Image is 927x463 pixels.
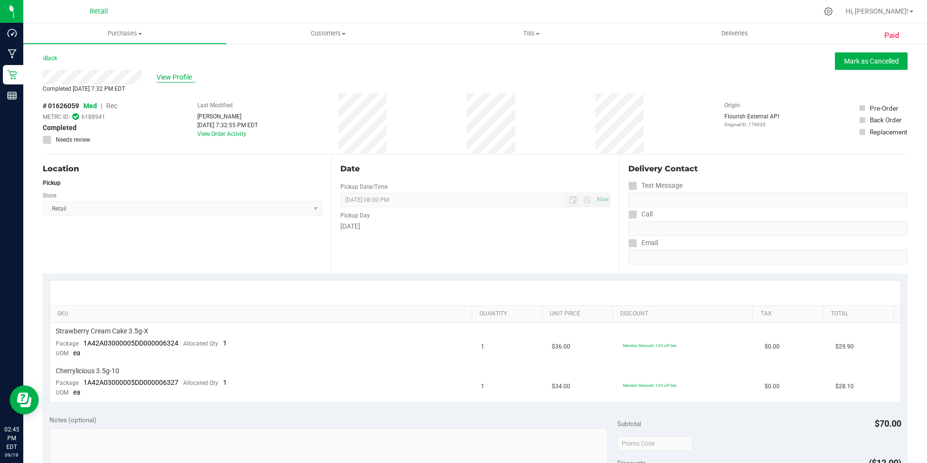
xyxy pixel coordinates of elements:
[23,29,226,38] span: Purchases
[56,340,79,347] span: Package
[57,310,468,318] a: SKU
[106,102,117,110] span: Rec
[7,70,17,80] inline-svg: Retail
[56,380,79,386] span: Package
[623,343,676,348] span: Member Discount: 10% off line
[870,127,907,137] div: Replacement
[223,379,227,386] span: 1
[197,131,246,137] a: View Order Activity
[835,382,854,391] span: $28.10
[226,23,430,44] a: Customers
[552,382,570,391] span: $34.00
[340,163,611,175] div: Date
[628,221,908,236] input: Format: (999) 999-9999
[43,101,79,111] span: # 01626059
[72,112,79,121] span: In Sync
[43,180,61,186] strong: Pickup
[227,29,429,38] span: Customers
[846,7,909,15] span: Hi, [PERSON_NAME]!
[197,112,258,121] div: [PERSON_NAME]
[724,112,779,128] div: Flourish External API
[844,57,899,65] span: Mark as Cancelled
[617,436,692,451] input: Promo Code
[628,193,908,207] input: Format: (999) 999-9999
[4,451,19,459] p: 09/19
[831,310,890,318] a: Total
[56,389,68,396] span: UOM
[4,425,19,451] p: 02:45 PM EDT
[724,101,740,110] label: Origin
[481,382,484,391] span: 1
[628,179,683,193] label: Text Message
[481,342,484,351] span: 1
[90,7,108,16] span: Retail
[550,310,608,318] a: Unit Price
[552,342,570,351] span: $36.00
[479,310,538,318] a: Quantity
[43,113,70,121] span: METRC ID:
[870,115,902,125] div: Back Order
[7,91,17,100] inline-svg: Reports
[81,113,105,121] span: 6188941
[628,207,653,221] label: Call
[157,72,195,83] span: View Profile
[83,102,97,110] span: Med
[43,191,56,200] label: Store
[628,163,908,175] div: Delivery Contact
[56,366,119,376] span: Cherrylicious 3.5g-10
[223,339,227,347] span: 1
[340,221,611,231] div: [DATE]
[183,340,218,347] span: Allocated Qty
[73,349,80,357] span: ea
[620,310,749,318] a: Discount
[708,29,761,38] span: Deliveries
[56,327,148,336] span: Strawberry Cream Cake 3.5g-X
[7,28,17,38] inline-svg: Dashboard
[340,211,370,220] label: Pickup Day
[835,52,908,70] button: Mark as Cancelled
[73,388,80,396] span: ea
[633,23,836,44] a: Deliveries
[340,182,387,191] label: Pickup Date/Time
[83,339,178,347] span: 1A42A03000005DD000006324
[56,350,68,357] span: UOM
[431,29,633,38] span: Tills
[884,30,899,41] span: Paid
[870,103,898,113] div: Pre-Order
[623,383,676,388] span: Member Discount: 10% off line
[761,310,819,318] a: Tax
[197,101,233,110] label: Last Modified
[7,49,17,59] inline-svg: Manufacturing
[43,85,125,92] span: Completed [DATE] 7:32 PM EDT
[43,55,57,62] a: Back
[765,382,780,391] span: $0.00
[43,163,322,175] div: Location
[765,342,780,351] span: $0.00
[822,7,834,16] div: Manage settings
[43,123,77,133] span: Completed
[101,102,102,110] span: |
[617,420,641,428] span: Subtotal
[56,135,90,144] span: Needs review
[10,385,39,414] iframe: Resource center
[835,342,854,351] span: $29.90
[183,380,218,386] span: Allocated Qty
[724,121,779,128] p: Original ID: 179035
[23,23,226,44] a: Purchases
[875,418,901,429] span: $70.00
[49,416,96,424] span: Notes (optional)
[83,379,178,386] span: 1A42A03000005DD000006327
[628,236,658,250] label: Email
[430,23,633,44] a: Tills
[197,121,258,130] div: [DATE] 7:32:55 PM EDT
